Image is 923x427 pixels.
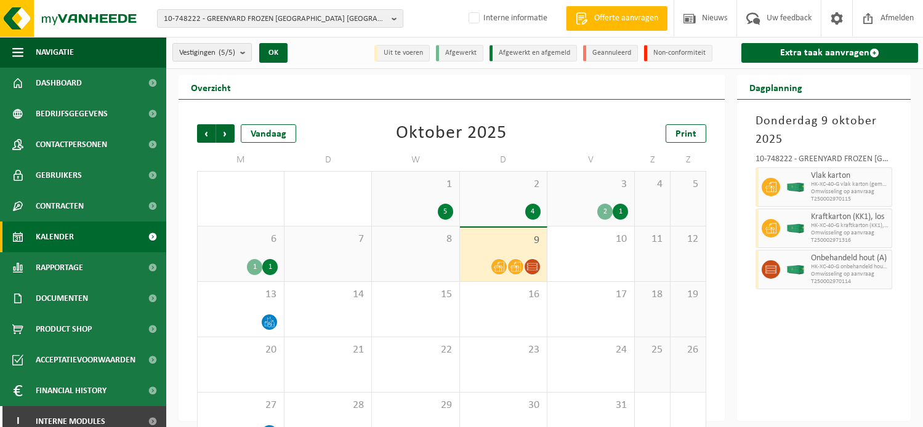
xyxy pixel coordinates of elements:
span: 5 [677,178,699,191]
td: W [372,149,459,171]
span: 13 [204,288,278,301]
a: Extra taak aanvragen [741,43,918,63]
span: Omwisseling op aanvraag [811,188,889,196]
button: OK [259,43,288,63]
span: Navigatie [36,37,74,68]
span: T250002970114 [811,278,889,285]
span: Financial History [36,375,107,406]
span: Rapportage [36,252,83,283]
span: Acceptatievoorwaarden [36,345,135,375]
span: 25 [641,343,664,357]
li: Geannuleerd [583,45,638,62]
span: 19 [677,288,699,301]
img: HK-XC-40-GN-00 [786,183,805,192]
span: 10-748222 - GREENYARD FROZEN [GEOGRAPHIC_DATA] [GEOGRAPHIC_DATA] - [GEOGRAPHIC_DATA] [164,10,387,28]
span: 14 [291,288,365,301]
div: 2 [597,204,613,220]
div: 4 [525,204,541,220]
span: 11 [641,233,664,246]
span: 18 [641,288,664,301]
span: HK-XC-40-G onbehandeld hout (A) [811,263,889,271]
span: 27 [204,399,278,412]
span: Documenten [36,283,88,314]
span: 9 [466,234,541,247]
h2: Dagplanning [737,75,815,99]
span: Offerte aanvragen [591,12,661,25]
label: Interne informatie [466,9,547,28]
td: V [547,149,635,171]
td: M [197,149,284,171]
span: Dashboard [36,68,82,98]
a: Offerte aanvragen [566,6,667,31]
button: 10-748222 - GREENYARD FROZEN [GEOGRAPHIC_DATA] [GEOGRAPHIC_DATA] - [GEOGRAPHIC_DATA] [157,9,403,28]
span: 28 [291,399,365,412]
span: 1 [378,178,453,191]
div: 1 [262,259,278,275]
span: 31 [554,399,628,412]
span: Kraftkarton (KK1), los [811,212,889,222]
td: Z [671,149,706,171]
div: 1 [247,259,262,275]
span: 7 [291,233,365,246]
div: 10-748222 - GREENYARD FROZEN [GEOGRAPHIC_DATA] [GEOGRAPHIC_DATA] - [GEOGRAPHIC_DATA] [756,155,892,167]
span: T250002971316 [811,237,889,244]
span: Bedrijfsgegevens [36,98,108,129]
span: Gebruikers [36,160,82,191]
span: 26 [677,343,699,357]
span: 29 [378,399,453,412]
li: Afgewerkt en afgemeld [490,45,577,62]
span: 24 [554,343,628,357]
span: Product Shop [36,314,92,345]
span: 6 [204,233,278,246]
td: D [284,149,372,171]
span: 15 [378,288,453,301]
div: Vandaag [241,124,296,143]
span: Vlak karton [811,171,889,181]
span: 16 [466,288,541,301]
img: HK-XC-40-GN-00 [786,224,805,233]
span: 3 [554,178,628,191]
span: 30 [466,399,541,412]
h2: Overzicht [179,75,243,99]
span: Volgende [216,124,235,143]
span: 20 [204,343,278,357]
img: HK-XC-40-GN-00 [786,265,805,274]
span: HK-XC-40-G kraftkarton (KK1), los [811,222,889,229]
li: Uit te voeren [374,45,430,62]
span: 4 [641,178,664,191]
span: HK-XC-40-G vlak karton (gemengd) [811,181,889,188]
h3: Donderdag 9 oktober 2025 [756,112,892,149]
li: Afgewerkt [436,45,483,62]
span: Kalender [36,221,74,252]
span: 12 [677,233,699,246]
div: 5 [438,204,453,220]
span: 17 [554,288,628,301]
span: Contracten [36,191,84,221]
count: (5/5) [219,49,235,57]
span: Omwisseling op aanvraag [811,229,889,237]
span: 8 [378,233,453,246]
span: Print [675,129,696,139]
div: 1 [613,204,628,220]
span: Omwisseling op aanvraag [811,271,889,278]
span: Onbehandeld hout (A) [811,253,889,263]
span: 21 [291,343,365,357]
span: Vorige [197,124,216,143]
td: Z [635,149,671,171]
span: Contactpersonen [36,129,107,160]
span: 10 [554,233,628,246]
span: 23 [466,343,541,357]
span: 22 [378,343,453,357]
button: Vestigingen(5/5) [172,43,252,62]
span: Vestigingen [179,44,235,62]
a: Print [666,124,706,143]
td: D [460,149,547,171]
span: 2 [466,178,541,191]
span: T250002970115 [811,196,889,203]
li: Non-conformiteit [644,45,712,62]
div: Oktober 2025 [396,124,507,143]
